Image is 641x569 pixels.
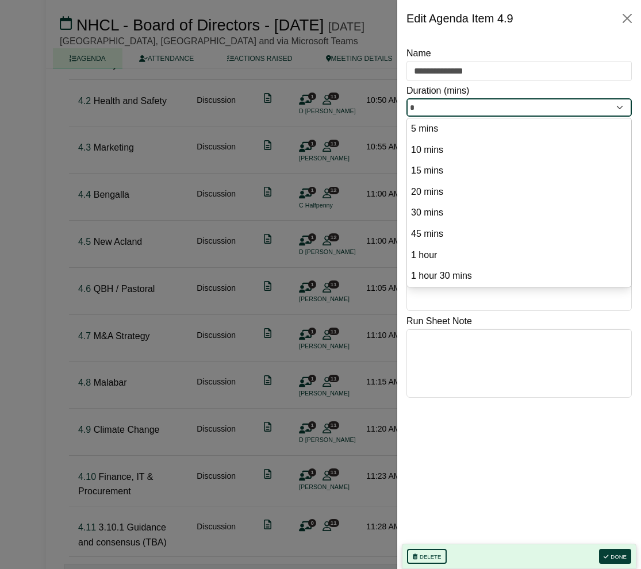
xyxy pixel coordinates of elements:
[618,9,636,28] button: Close
[410,248,628,263] option: 1 hour
[410,143,628,158] option: 10 mins
[410,121,628,137] option: 5 mins
[407,245,631,266] li: 60
[407,549,447,564] button: Delete
[407,140,631,161] li: 10
[410,226,628,242] option: 45 mins
[410,268,628,284] option: 1 hour 30 mins
[599,549,631,564] button: Done
[407,118,631,140] li: 5
[407,202,631,224] li: 30
[406,83,469,98] label: Duration (mins)
[407,182,631,203] li: 20
[407,266,631,287] li: 90
[407,224,631,245] li: 45
[410,205,628,221] option: 30 mins
[407,160,631,182] li: 15
[410,184,628,200] option: 20 mins
[410,163,628,179] option: 15 mins
[406,314,472,329] label: Run Sheet Note
[406,46,431,61] label: Name
[406,9,513,28] div: Edit Agenda Item 4.9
